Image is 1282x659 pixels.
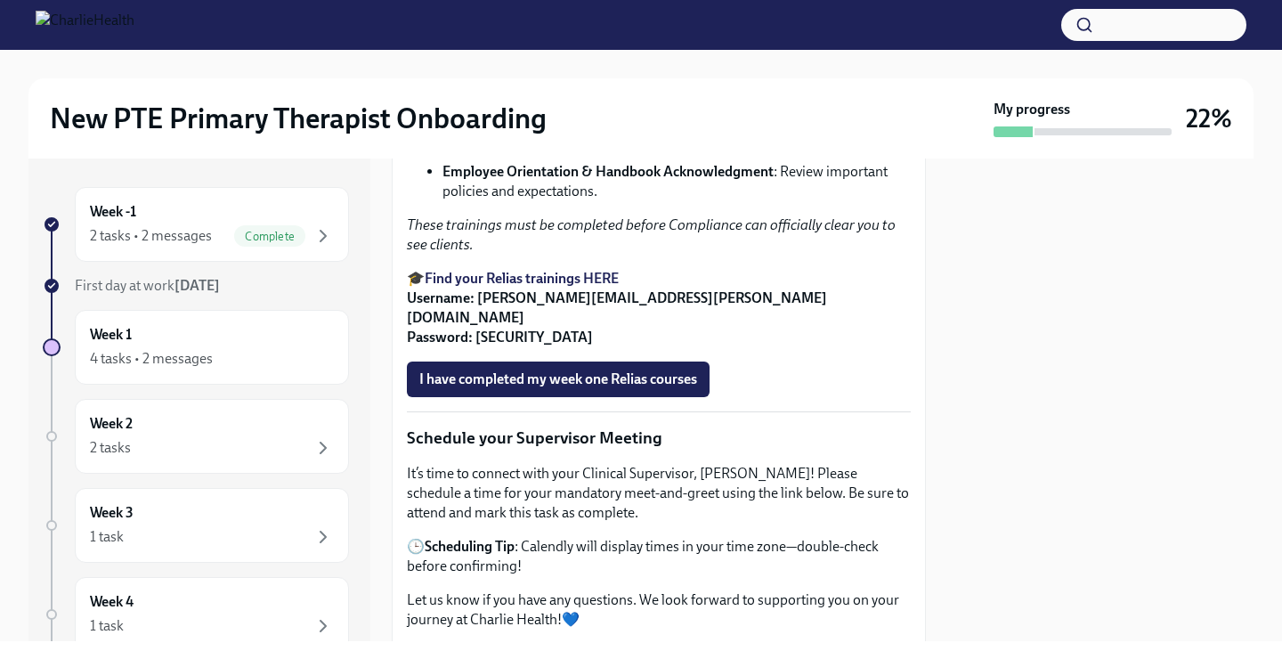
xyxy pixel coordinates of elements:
div: 4 tasks • 2 messages [90,349,213,369]
a: Week -12 tasks • 2 messagesComplete [43,187,349,262]
p: 🕒 : Calendly will display times in your time zone—double-check before confirming! [407,537,911,576]
h2: New PTE Primary Therapist Onboarding [50,101,547,136]
strong: [DATE] [174,277,220,294]
strong: My progress [994,100,1070,119]
span: First day at work [75,277,220,294]
h6: Week 4 [90,592,134,612]
p: Let us know if you have any questions. We look forward to supporting you on your journey at Charl... [407,590,911,630]
h6: Week -1 [90,202,136,222]
h3: 22% [1186,102,1232,134]
p: 🎓 [407,269,911,347]
a: Week 22 tasks [43,399,349,474]
em: These trainings must be completed before Compliance can officially clear you to see clients. [407,216,896,253]
span: Complete [234,230,305,243]
div: 2 tasks [90,438,131,458]
h6: Week 3 [90,503,134,523]
a: Week 41 task [43,577,349,652]
img: CharlieHealth [36,11,134,39]
li: : Review important policies and expectations. [442,162,911,201]
a: Week 31 task [43,488,349,563]
strong: Username: [PERSON_NAME][EMAIL_ADDRESS][PERSON_NAME][DOMAIN_NAME] Password: [SECURITY_DATA] [407,289,827,346]
a: First day at work[DATE] [43,276,349,296]
h6: Week 2 [90,414,133,434]
span: I have completed my week one Relias courses [419,370,697,388]
p: It’s time to connect with your Clinical Supervisor, [PERSON_NAME]! Please schedule a time for you... [407,464,911,523]
p: Schedule your Supervisor Meeting [407,427,911,450]
strong: Employee Orientation & Handbook Acknowledgment [442,163,774,180]
a: Week 14 tasks • 2 messages [43,310,349,385]
div: 1 task [90,527,124,547]
a: Find your Relias trainings HERE [425,270,619,287]
strong: Scheduling Tip [425,538,515,555]
div: 1 task [90,616,124,636]
button: I have completed my week one Relias courses [407,362,710,397]
h6: Week 1 [90,325,132,345]
div: 2 tasks • 2 messages [90,226,212,246]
